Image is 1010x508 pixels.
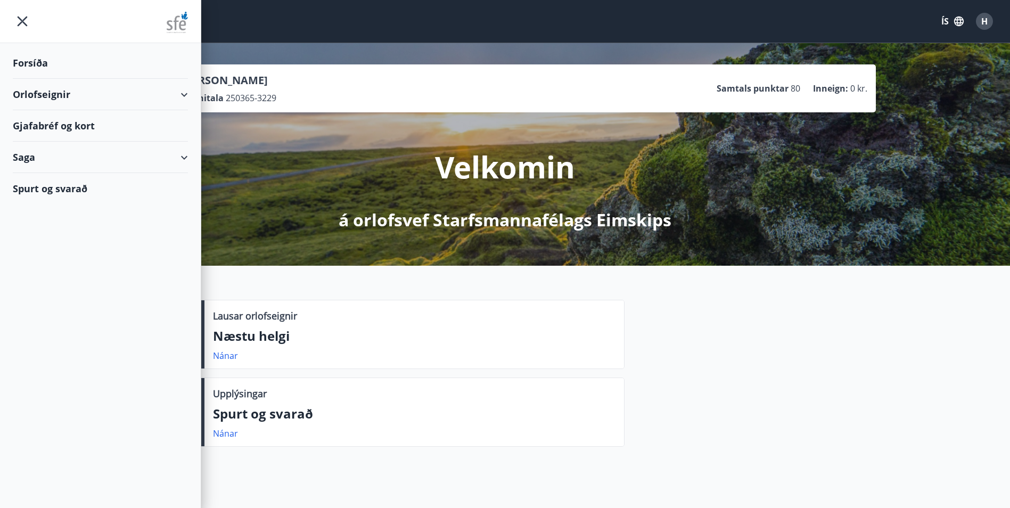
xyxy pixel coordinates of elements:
div: Gjafabréf og kort [13,110,188,142]
a: Nánar [213,428,238,439]
span: 0 kr. [850,83,867,94]
p: Upplýsingar [213,387,267,400]
span: H [981,15,988,27]
p: Inneign : [813,83,848,94]
div: Orlofseignir [13,79,188,110]
p: Samtals punktar [717,83,789,94]
div: Forsíða [13,47,188,79]
button: menu [13,12,32,31]
span: 80 [791,83,800,94]
img: union_logo [167,12,188,33]
button: H [972,9,997,34]
p: Næstu helgi [213,327,615,345]
div: Saga [13,142,188,173]
div: Spurt og svarað [13,173,188,204]
p: Lausar orlofseignir [213,309,297,323]
button: ÍS [935,12,970,31]
p: Spurt og svarað [213,405,615,423]
p: Kennitala [182,92,224,104]
span: 250365-3229 [226,92,276,104]
p: á orlofsvef Starfsmannafélags Eimskips [339,208,671,232]
p: Velkomin [435,146,575,187]
a: Nánar [213,350,238,362]
p: [PERSON_NAME] [182,73,276,88]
